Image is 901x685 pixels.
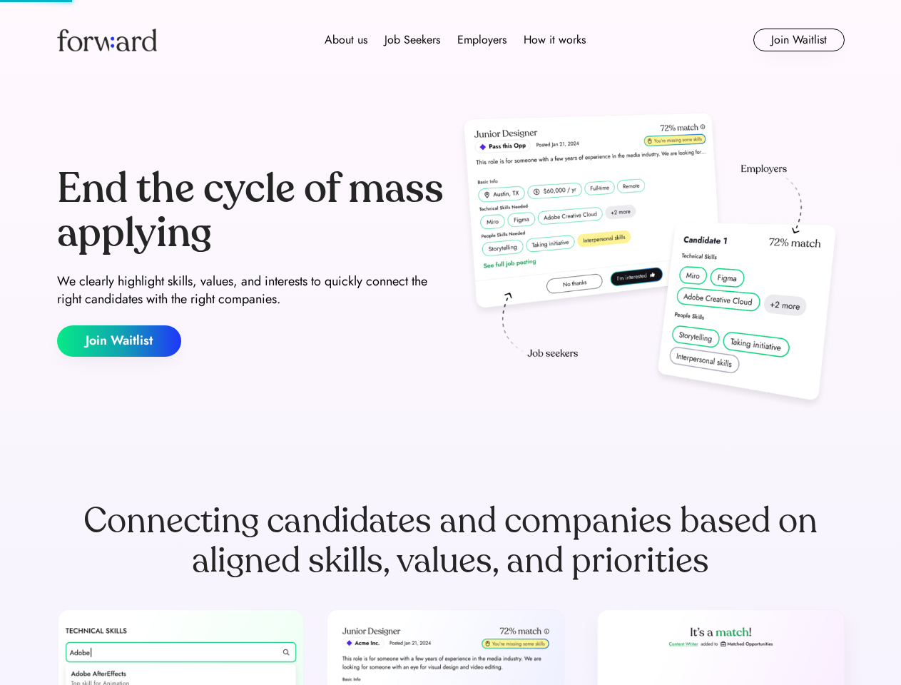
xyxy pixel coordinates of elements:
button: Join Waitlist [57,325,181,357]
div: How it works [524,31,586,49]
div: We clearly highlight skills, values, and interests to quickly connect the right candidates with t... [57,273,445,308]
button: Join Waitlist [753,29,845,51]
div: Job Seekers [385,31,440,49]
div: Connecting candidates and companies based on aligned skills, values, and priorities [57,501,845,581]
div: Employers [457,31,507,49]
img: Forward logo [57,29,157,51]
div: About us [325,31,367,49]
img: hero-image.png [457,108,845,415]
div: End the cycle of mass applying [57,167,445,255]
